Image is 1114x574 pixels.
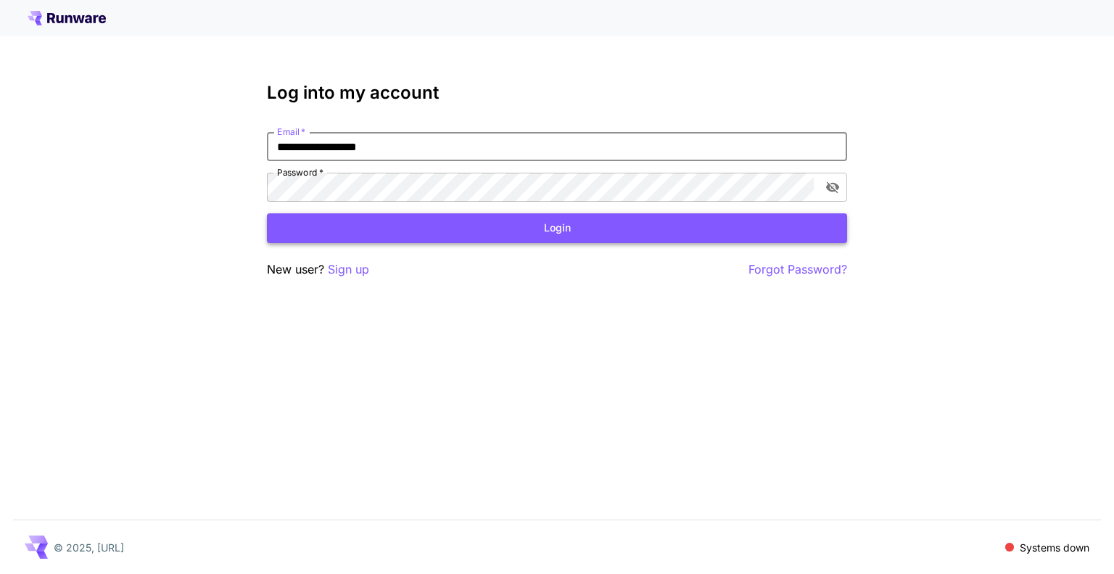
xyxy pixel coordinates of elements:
button: toggle password visibility [820,174,846,200]
button: Sign up [328,261,369,279]
p: New user? [267,261,369,279]
button: Forgot Password? [748,261,847,279]
p: © 2025, [URL] [54,540,124,555]
label: Email [277,126,305,138]
p: Systems down [1020,540,1089,555]
button: Login [267,213,847,243]
label: Password [277,166,323,179]
h3: Log into my account [267,83,847,103]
